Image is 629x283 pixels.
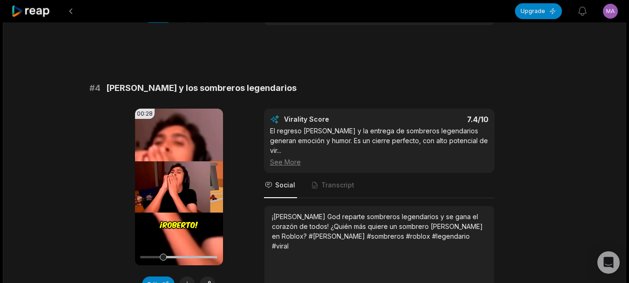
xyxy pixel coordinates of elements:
[275,180,295,190] span: Social
[321,180,354,190] span: Transcript
[270,126,488,167] div: El regreso [PERSON_NAME] y la entrega de sombreros legendarios generan emoción y humor. Es un cie...
[135,109,223,265] video: Your browser does not support mp4 format.
[272,212,487,251] div: ¡[PERSON_NAME] God reparte sombreros legendarios y se gana el corazón de todos! ¿Quién más quiere...
[89,82,101,95] span: # 4
[284,115,384,124] div: Virality Score
[597,251,620,274] div: Open Intercom Messenger
[264,173,494,198] nav: Tabs
[106,82,297,95] span: [PERSON_NAME] y los sombreros legendarios
[270,157,488,167] div: See More
[388,115,488,124] div: 7.4 /10
[515,3,562,19] button: Upgrade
